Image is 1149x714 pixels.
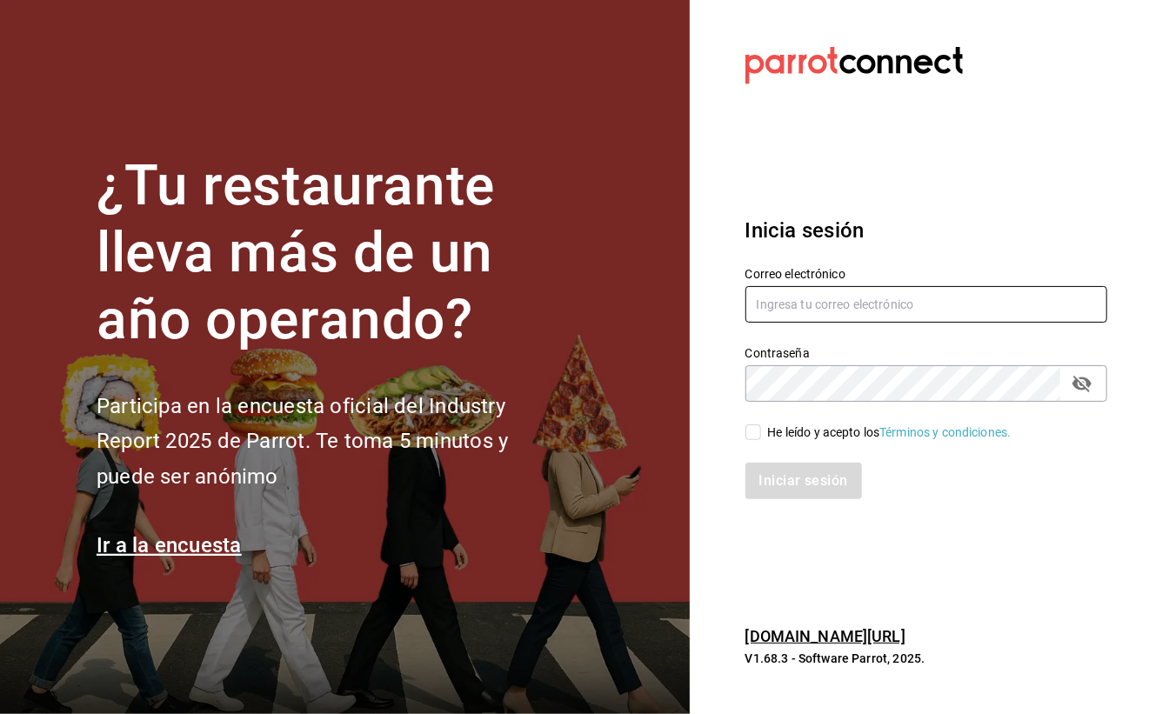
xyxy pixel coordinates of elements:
h2: Participa en la encuesta oficial del Industry Report 2025 de Parrot. Te toma 5 minutos y puede se... [97,389,566,495]
a: [DOMAIN_NAME][URL] [745,627,905,645]
p: V1.68.3 - Software Parrot, 2025. [745,650,1107,667]
h1: ¿Tu restaurante lleva más de un año operando? [97,153,566,353]
label: Contraseña [745,348,1108,360]
button: Campo de contraseña [1067,369,1097,398]
a: Ir a la encuesta [97,533,242,557]
label: Correo electrónico [745,269,1108,281]
input: Ingresa tu correo electrónico [745,286,1108,323]
h3: Inicia sesión [745,215,1107,246]
a: Términos y condiciones. [879,425,1011,439]
div: He leído y acepto los [768,424,1012,442]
